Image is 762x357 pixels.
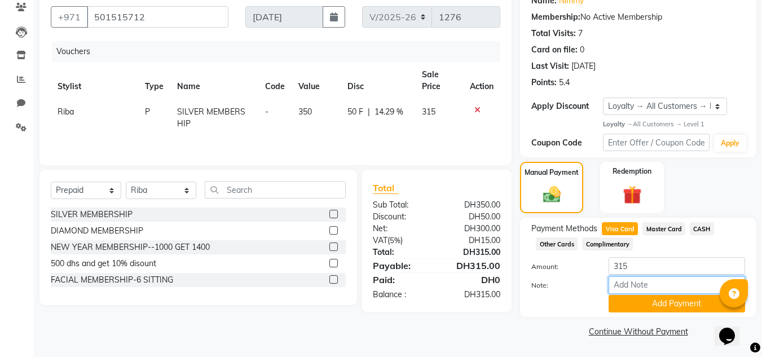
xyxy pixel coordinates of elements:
div: Total: [364,246,437,258]
div: Balance : [364,289,437,301]
div: DH50.00 [437,211,509,223]
div: No Active Membership [531,11,745,23]
label: Manual Payment [525,168,579,178]
span: SILVER MEMBERSHIP [177,107,245,129]
div: Last Visit: [531,60,569,72]
th: Sale Price [415,62,464,99]
div: Apply Discount [531,100,602,112]
label: Redemption [613,166,651,177]
span: CASH [690,222,714,235]
th: Name [170,62,258,99]
th: Disc [341,62,415,99]
div: DIAMOND MEMBERSHIP [51,225,143,237]
img: _gift.svg [617,183,648,206]
label: Note: [523,280,600,290]
strong: Loyalty → [603,120,633,128]
div: Discount: [364,211,437,223]
div: Total Visits: [531,28,576,39]
span: VAT [373,235,387,245]
div: DH315.00 [437,246,509,258]
input: Search [205,181,346,199]
div: 0 [580,44,584,56]
span: Master Card [642,222,685,235]
th: Code [258,62,292,99]
div: FACIAL MEMBERSHIP-6 SITTING [51,274,173,286]
th: Type [138,62,170,99]
div: Vouchers [52,41,509,62]
span: 50 F [347,106,363,118]
div: [DATE] [571,60,596,72]
div: DH350.00 [437,199,509,211]
iframe: chat widget [715,312,751,346]
input: Add Note [609,276,745,294]
div: Card on file: [531,44,578,56]
span: Complimentary [582,237,633,250]
span: 14.29 % [375,106,403,118]
input: Search by Name/Mobile/Email/Code [87,6,228,28]
input: Amount [609,257,745,275]
span: Visa Card [602,222,638,235]
input: Enter Offer / Coupon Code [603,134,710,151]
div: All Customers → Level 1 [603,120,745,129]
img: _cash.svg [538,184,566,205]
div: DH15.00 [437,235,509,246]
span: Other Cards [536,237,578,250]
button: Add Payment [609,295,745,312]
div: Sub Total: [364,199,437,211]
div: NEW YEAR MEMBERSHIP--1000 GET 1400 [51,241,210,253]
span: Riba [58,107,74,117]
div: Points: [531,77,557,89]
span: Total [373,182,399,194]
span: Payment Methods [531,223,597,235]
div: Coupon Code [531,137,602,149]
span: | [368,106,370,118]
div: 5.4 [559,77,570,89]
div: DH315.00 [437,259,509,272]
th: Action [463,62,500,99]
span: 5% [390,236,400,245]
div: Payable: [364,259,437,272]
div: SILVER MEMBERSHIP [51,209,133,221]
th: Value [292,62,341,99]
div: DH315.00 [437,289,509,301]
div: Paid: [364,273,437,287]
div: ( ) [364,235,437,246]
div: Net: [364,223,437,235]
div: Membership: [531,11,580,23]
span: 350 [298,107,312,117]
div: 500 dhs and get 10% disount [51,258,156,270]
div: DH0 [437,273,509,287]
span: - [265,107,268,117]
td: P [138,99,170,136]
div: DH300.00 [437,223,509,235]
a: Continue Without Payment [522,326,754,338]
th: Stylist [51,62,138,99]
div: 7 [578,28,583,39]
span: 315 [422,107,435,117]
button: Apply [714,135,746,152]
label: Amount: [523,262,600,272]
button: +971 [51,6,88,28]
